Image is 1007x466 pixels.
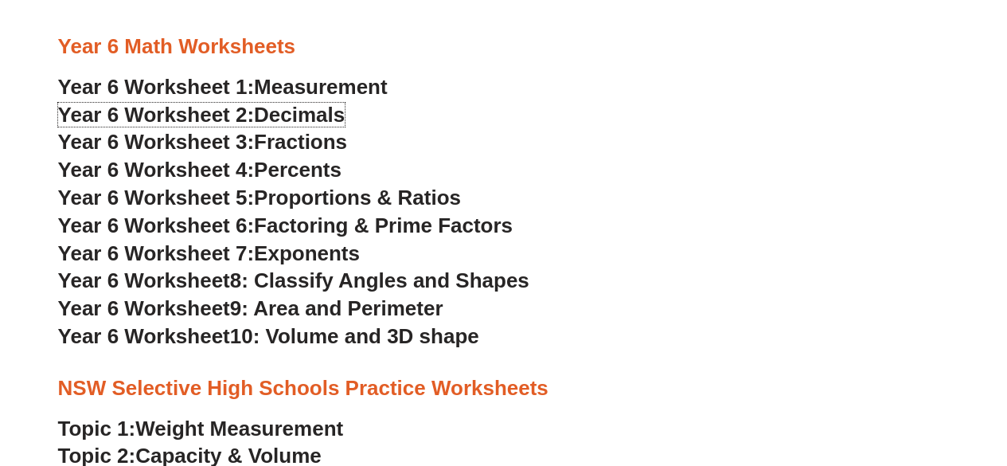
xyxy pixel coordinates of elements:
[58,158,255,182] span: Year 6 Worksheet 4:
[230,324,479,348] span: 10: Volume and 3D shape
[58,375,950,402] h3: NSW Selective High Schools Practice Worksheets
[58,130,347,154] a: Year 6 Worksheet 3:Fractions
[254,158,342,182] span: Percents
[58,324,230,348] span: Year 6 Worksheet
[58,158,342,182] a: Year 6 Worksheet 4:Percents
[58,268,230,292] span: Year 6 Worksheet
[254,186,461,210] span: Proportions & Ratios
[58,186,461,210] a: Year 6 Worksheet 5:Proportions & Ratios
[58,130,255,154] span: Year 6 Worksheet 3:
[58,75,255,99] span: Year 6 Worksheet 1:
[58,186,255,210] span: Year 6 Worksheet 5:
[58,213,513,237] a: Year 6 Worksheet 6:Factoring & Prime Factors
[927,390,1007,466] iframe: Chat Widget
[254,241,360,265] span: Exponents
[58,268,529,292] a: Year 6 Worksheet8: Classify Angles and Shapes
[58,103,255,127] span: Year 6 Worksheet 2:
[254,75,388,99] span: Measurement
[254,213,513,237] span: Factoring & Prime Factors
[254,103,345,127] span: Decimals
[58,296,443,320] a: Year 6 Worksheet9: Area and Perimeter
[58,75,388,99] a: Year 6 Worksheet 1:Measurement
[230,296,443,320] span: 9: Area and Perimeter
[58,417,344,441] a: Topic 1:Weight Measurement
[58,103,345,127] a: Year 6 Worksheet 2:Decimals
[58,241,360,265] a: Year 6 Worksheet 7:Exponents
[58,417,136,441] span: Topic 1:
[58,33,950,61] h3: Year 6 Math Worksheets
[230,268,529,292] span: 8: Classify Angles and Shapes
[58,324,479,348] a: Year 6 Worksheet10: Volume and 3D shape
[58,296,230,320] span: Year 6 Worksheet
[58,241,255,265] span: Year 6 Worksheet 7:
[58,213,255,237] span: Year 6 Worksheet 6:
[254,130,347,154] span: Fractions
[135,417,343,441] span: Weight Measurement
